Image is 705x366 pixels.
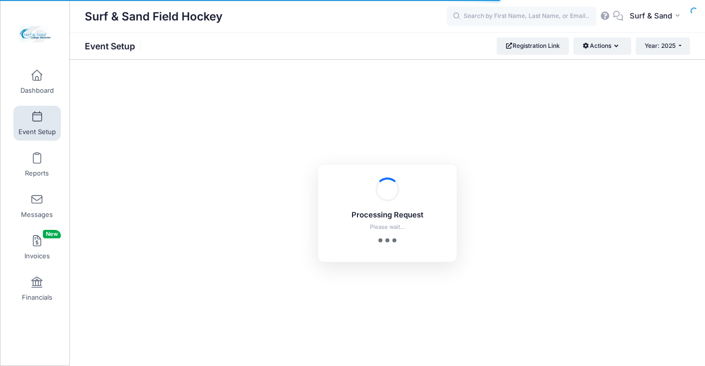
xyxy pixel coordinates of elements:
[630,10,672,21] span: Surf & Sand
[13,106,61,141] a: Event Setup
[18,128,56,136] span: Event Setup
[13,230,61,265] a: InvoicesNew
[0,10,70,58] a: Surf & Sand Field Hockey
[43,230,61,238] span: New
[636,37,690,54] button: Year: 2025
[13,64,61,99] a: Dashboard
[497,37,569,54] a: Registration Link
[13,271,61,306] a: Financials
[20,86,54,95] span: Dashboard
[13,188,61,223] a: Messages
[85,5,222,28] h1: Surf & Sand Field Hockey
[24,252,50,260] span: Invoices
[25,169,49,178] span: Reports
[331,211,444,220] h5: Processing Request
[17,15,54,53] img: Surf & Sand Field Hockey
[13,147,61,182] a: Reports
[573,37,631,54] button: Actions
[21,210,53,219] span: Messages
[645,42,676,49] span: Year: 2025
[85,41,144,51] h1: Event Setup
[447,6,596,26] input: Search by First Name, Last Name, or Email...
[331,223,444,231] p: Please wait...
[623,5,690,28] button: Surf & Sand
[22,293,52,302] span: Financials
